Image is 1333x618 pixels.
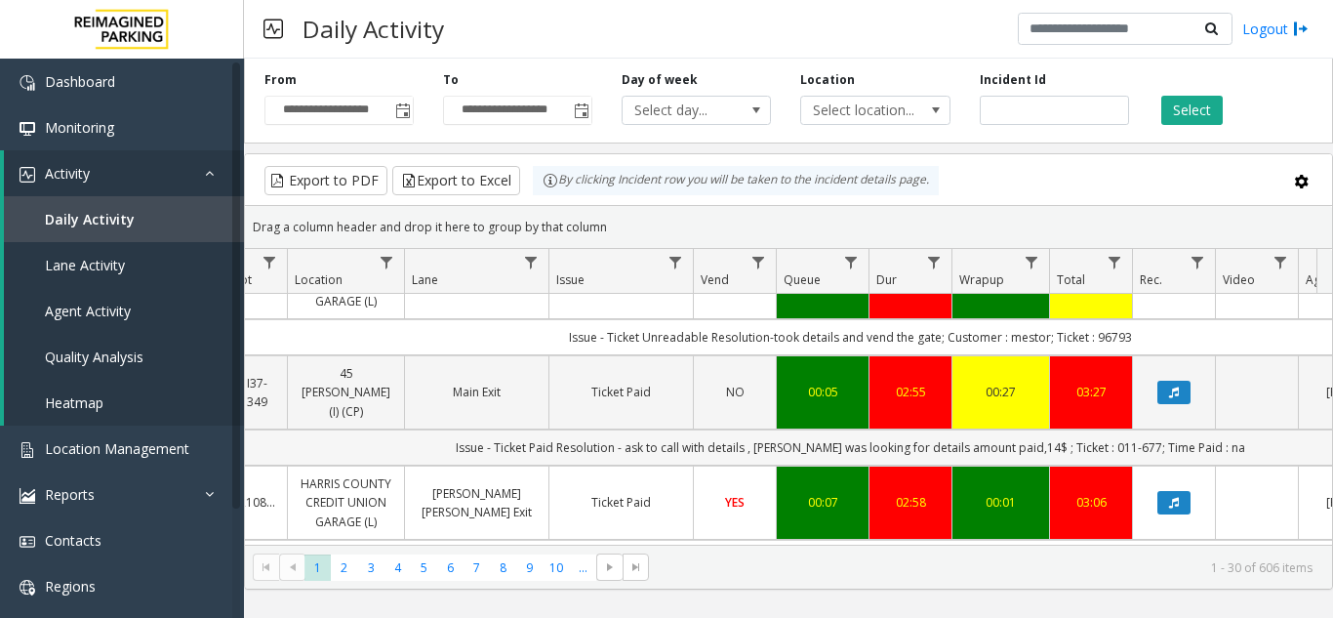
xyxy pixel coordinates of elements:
a: Queue Filter Menu [838,249,865,275]
span: Queue [784,271,821,288]
span: Total [1057,271,1085,288]
label: Day of week [622,71,698,89]
span: Vend [701,271,729,288]
label: Location [800,71,855,89]
a: Lane Activity [4,242,244,288]
a: Video Filter Menu [1268,249,1294,275]
span: Daily Activity [45,210,135,228]
span: Lane [412,271,438,288]
a: I37-349 [239,374,275,411]
img: 'icon' [20,167,35,183]
img: 'icon' [20,121,35,137]
a: Lane Filter Menu [518,249,545,275]
a: Main Exit [417,383,537,401]
span: Go to the next page [596,554,623,581]
img: 'icon' [20,442,35,458]
span: Quality Analysis [45,348,143,366]
a: 03:27 [1062,383,1120,401]
a: Logout [1242,19,1309,39]
a: NO [706,383,764,401]
span: Page 3 [358,555,384,581]
a: 00:05 [788,383,857,401]
a: 02:55 [881,383,940,401]
span: Page 11 [570,555,596,581]
img: 'icon' [20,488,35,504]
button: Select [1161,96,1223,125]
span: Heatmap [45,393,103,412]
span: Page 1 [304,555,331,581]
span: Lane Activity [45,256,125,274]
a: 02:58 [881,493,940,512]
a: 00:07 [788,493,857,512]
a: [PERSON_NAME] [PERSON_NAME] Exit [417,484,537,521]
kendo-pager-info: 1 - 30 of 606 items [661,559,1313,576]
span: Toggle popup [391,97,413,124]
a: 00:01 [964,493,1037,512]
a: Activity [4,150,244,196]
span: Issue [556,271,585,288]
span: Select day... [623,97,741,124]
span: Location [295,271,343,288]
a: 45 [PERSON_NAME] (I) (CP) [300,364,392,421]
span: Page 10 [544,555,570,581]
h3: Daily Activity [293,5,454,53]
span: Go to the last page [628,559,644,575]
span: Regions [45,577,96,596]
div: By clicking Incident row you will be taken to the incident details page. [533,166,939,195]
a: Daily Activity [4,196,244,242]
span: Video [1223,271,1255,288]
a: Heatmap [4,380,244,426]
span: Toggle popup [570,97,591,124]
span: Go to the next page [602,559,618,575]
a: Rec. Filter Menu [1185,249,1211,275]
span: Page 4 [384,555,411,581]
img: infoIcon.svg [543,173,558,188]
a: Dur Filter Menu [921,249,948,275]
span: Location Management [45,439,189,458]
a: 21086900 [239,493,275,512]
button: Export to PDF [264,166,387,195]
span: Go to the last page [623,554,649,581]
a: Wrapup Filter Menu [1019,249,1045,275]
a: Total Filter Menu [1102,249,1128,275]
label: To [443,71,459,89]
label: Incident Id [980,71,1046,89]
label: From [264,71,297,89]
span: Page 7 [464,555,490,581]
span: Rec. [1140,271,1162,288]
span: Page 9 [516,555,543,581]
a: Ticket Paid [561,383,681,401]
span: Activity [45,164,90,183]
span: Page 5 [411,555,437,581]
a: Vend Filter Menu [746,249,772,275]
img: pageIcon [263,5,283,53]
a: Issue Filter Menu [663,249,689,275]
img: 'icon' [20,75,35,91]
a: 03:06 [1062,493,1120,512]
span: Page 2 [331,555,357,581]
img: 'icon' [20,580,35,596]
span: Page 6 [437,555,464,581]
span: Page 8 [490,555,516,581]
span: Dur [876,271,897,288]
a: Ticket Paid [561,493,681,512]
span: Dashboard [45,72,115,91]
span: YES [725,494,745,511]
a: HARRIS COUNTY CREDIT UNION GARAGE (L) [300,474,392,531]
div: Data table [245,249,1332,545]
a: 00:27 [964,383,1037,401]
span: NO [726,384,745,400]
span: Wrapup [959,271,1004,288]
span: Contacts [45,531,101,550]
img: logout [1293,19,1309,39]
a: YES [706,493,764,512]
a: Quality Analysis [4,334,244,380]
